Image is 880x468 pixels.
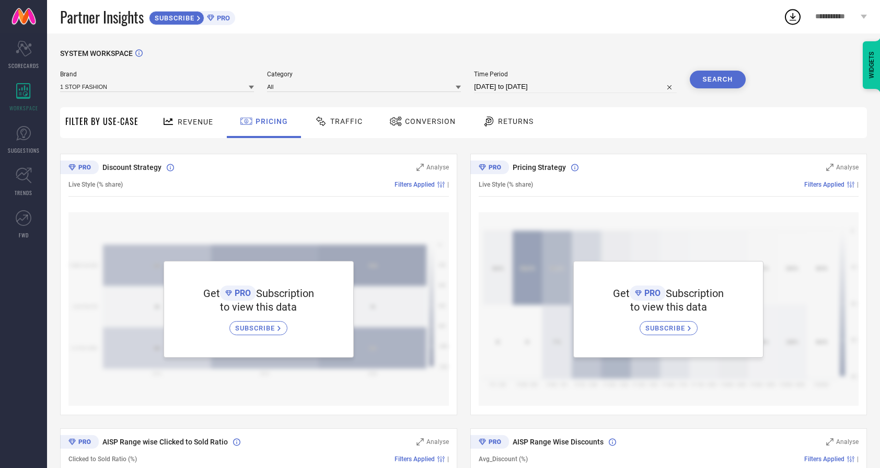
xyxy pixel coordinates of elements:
[479,181,533,188] span: Live Style (% share)
[826,438,833,446] svg: Zoom
[395,181,435,188] span: Filters Applied
[256,117,288,125] span: Pricing
[220,301,297,313] span: to view this data
[645,324,688,332] span: SUBSCRIBE
[690,71,746,88] button: Search
[426,164,449,171] span: Analyse
[405,117,456,125] span: Conversion
[613,287,630,300] span: Get
[149,14,197,22] span: SUBSCRIBE
[102,438,228,446] span: AISP Range wise Clicked to Sold Ratio
[149,8,235,25] a: SUBSCRIBEPRO
[783,7,802,26] div: Open download list
[256,287,314,300] span: Subscription
[60,161,99,176] div: Premium
[8,62,39,70] span: SCORECARDS
[19,231,29,239] span: FWD
[8,146,40,154] span: SUGGESTIONS
[642,288,661,298] span: PRO
[498,117,534,125] span: Returns
[9,104,38,112] span: WORKSPACE
[426,438,449,446] span: Analyse
[65,115,138,128] span: Filter By Use-Case
[214,14,230,22] span: PRO
[60,435,99,451] div: Premium
[479,455,528,463] span: Avg_Discount (%)
[68,181,123,188] span: Live Style (% share)
[203,287,220,300] span: Get
[826,164,833,171] svg: Zoom
[857,181,859,188] span: |
[60,6,144,28] span: Partner Insights
[836,164,859,171] span: Analyse
[666,287,724,300] span: Subscription
[470,161,509,176] div: Premium
[804,181,844,188] span: Filters Applied
[15,189,32,197] span: TRENDS
[235,324,277,332] span: SUBSCRIBE
[232,288,251,298] span: PRO
[836,438,859,446] span: Analyse
[60,49,133,58] span: SYSTEM WORKSPACE
[416,438,424,446] svg: Zoom
[60,71,254,78] span: Brand
[630,301,707,313] span: to view this data
[804,455,844,463] span: Filters Applied
[513,163,566,172] span: Pricing Strategy
[229,313,287,335] a: SUBSCRIBE
[330,117,363,125] span: Traffic
[857,455,859,463] span: |
[474,71,676,78] span: Time Period
[447,181,449,188] span: |
[474,81,676,93] input: Select time period
[470,435,509,451] div: Premium
[178,118,213,126] span: Revenue
[267,71,461,78] span: Category
[68,455,137,463] span: Clicked to Sold Ratio (%)
[416,164,424,171] svg: Zoom
[447,455,449,463] span: |
[102,163,161,172] span: Discount Strategy
[513,438,604,446] span: AISP Range Wise Discounts
[640,313,698,335] a: SUBSCRIBE
[395,455,435,463] span: Filters Applied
